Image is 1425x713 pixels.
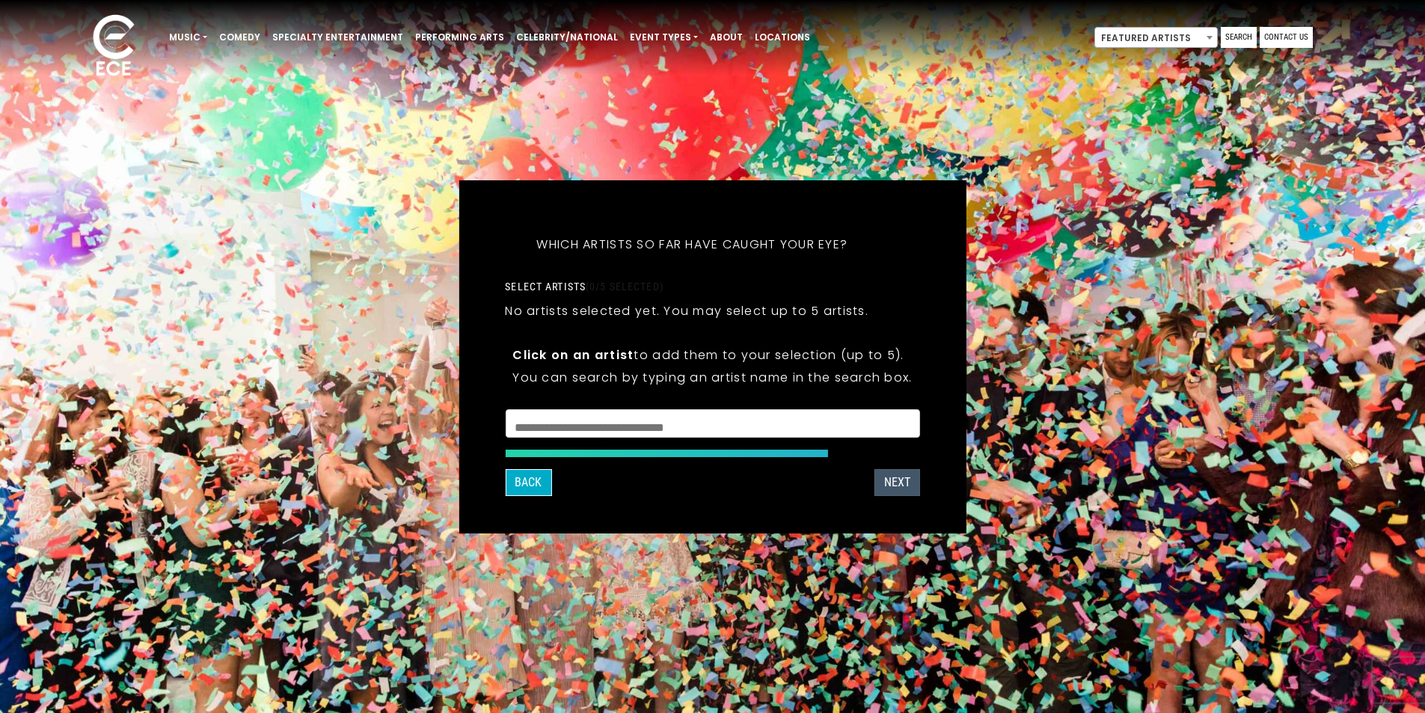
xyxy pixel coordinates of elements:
[505,302,868,320] p: No artists selected yet. You may select up to 5 artists.
[213,25,266,50] a: Comedy
[512,368,912,387] p: You can search by typing an artist name in the search box.
[874,469,920,496] button: NEXT
[1260,27,1313,48] a: Contact Us
[163,25,213,50] a: Music
[512,346,912,364] p: to add them to your selection (up to 5).
[409,25,510,50] a: Performing Arts
[749,25,816,50] a: Locations
[505,469,551,496] button: Back
[704,25,749,50] a: About
[76,10,151,83] img: ece_new_logo_whitev2-1.png
[1094,27,1218,48] span: Featured Artists
[1095,28,1217,49] span: Featured Artists
[624,25,704,50] a: Event Types
[515,419,910,432] textarea: Search
[512,346,634,364] strong: Click on an artist
[505,218,879,272] h5: Which artists so far have caught your eye?
[266,25,409,50] a: Specialty Entertainment
[510,25,624,50] a: Celebrity/National
[505,280,663,293] label: Select artists
[1221,27,1257,48] a: Search
[586,281,664,293] span: (0/5 selected)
